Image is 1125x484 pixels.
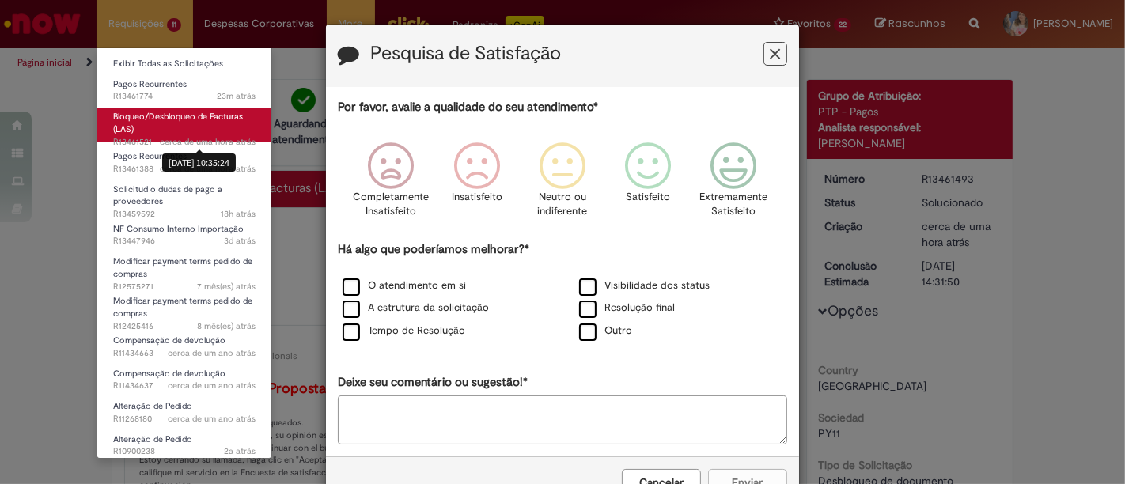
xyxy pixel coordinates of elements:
[354,190,430,219] p: Completamente Insatisfeito
[113,111,243,135] span: Bloqueo/Desbloqueo de Facturas (LAS)
[113,433,192,445] span: Alteração de Pedido
[162,153,236,172] div: [DATE] 10:35:24
[437,130,517,239] div: Insatisfeito
[217,90,256,102] span: 23m atrás
[97,181,271,215] a: Aberto R13459592 : Solicitud o dudas de pago a proveedores
[338,241,787,343] div: Há algo que poderíamos melhorar?*
[699,190,767,219] p: Extremamente Satisfeito
[168,413,256,425] time: 19/03/2024 10:53:44
[579,323,632,338] label: Outro
[197,320,256,332] span: 8 mês(es) atrás
[338,99,598,115] label: Por favor, avalie a qualidade do seu atendimento*
[113,347,256,360] span: R11434663
[113,150,187,162] span: Pagos Recurrentes
[168,347,256,359] time: 29/04/2024 12:00:49
[217,90,256,102] time: 29/08/2025 11:14:02
[113,136,256,149] span: R13461521
[168,347,256,359] span: cerca de um ano atrás
[452,190,502,205] p: Insatisfeito
[168,380,256,391] time: 29/04/2024 11:57:30
[160,136,256,148] span: cerca de uma hora atrás
[113,183,222,208] span: Solicitud o dudas de pago a proveedores
[113,235,256,248] span: R13447946
[97,221,271,250] a: Aberto R13447946 : NF Consumo Interno Importação
[221,208,256,220] span: 18h atrás
[343,323,465,338] label: Tempo de Resolução
[338,374,528,391] label: Deixe seu comentário ou sugestão!*
[97,253,271,287] a: Aberto R12575271 : Modificar payment terms pedido de compras
[113,90,256,103] span: R13461774
[97,293,271,327] a: Aberto R12425416 : Modificar payment terms pedido de compras
[97,47,272,459] ul: Requisições
[224,445,256,457] time: 27/12/2023 10:34:54
[197,320,256,332] time: 17/12/2024 13:54:14
[370,43,561,64] label: Pesquisa de Satisfação
[534,190,591,219] p: Neutro ou indiferente
[343,278,466,293] label: O atendimento em si
[197,281,256,293] time: 27/01/2025 11:17:44
[97,148,271,177] a: Aberto R13461388 : Pagos Recurrentes
[113,335,225,346] span: Compensação de devolução
[97,55,271,73] a: Exibir Todas as Solicitações
[113,78,187,90] span: Pagos Recurrentes
[343,301,489,316] label: A estrutura da solicitação
[97,76,271,105] a: Aberto R13461774 : Pagos Recurrentes
[197,281,256,293] span: 7 mês(es) atrás
[113,368,225,380] span: Compensação de devolução
[224,235,256,247] time: 26/08/2025 11:47:45
[113,320,256,333] span: R12425416
[97,332,271,361] a: Aberto R11434663 : Compensação de devolução
[224,445,256,457] span: 2a atrás
[97,365,271,395] a: Aberto R11434637 : Compensação de devolução
[350,130,431,239] div: Completamente Insatisfeito
[113,445,256,458] span: R10900238
[113,400,192,412] span: Alteração de Pedido
[160,163,256,175] span: cerca de uma hora atrás
[168,413,256,425] span: cerca de um ano atrás
[522,130,603,239] div: Neutro ou indiferente
[113,413,256,425] span: R11268180
[113,208,256,221] span: R13459592
[113,223,244,235] span: NF Consumo Interno Importação
[626,190,670,205] p: Satisfeito
[113,281,256,293] span: R12575271
[97,108,271,142] a: Aberto R13461521 : Bloqueo/Desbloqueo de Facturas (LAS)
[113,295,252,320] span: Modificar payment terms pedido de compras
[97,431,271,460] a: Aberto R10900238 : Alteração de Pedido
[97,398,271,427] a: Aberto R11268180 : Alteração de Pedido
[160,163,256,175] time: 29/08/2025 10:12:49
[579,278,710,293] label: Visibilidade dos status
[113,255,252,280] span: Modificar payment terms pedido de compras
[221,208,256,220] time: 28/08/2025 17:33:07
[113,380,256,392] span: R11434637
[168,380,256,391] span: cerca de um ano atrás
[113,163,256,176] span: R13461388
[693,130,774,239] div: Extremamente Satisfeito
[608,130,688,239] div: Satisfeito
[224,235,256,247] span: 3d atrás
[579,301,675,316] label: Resolução final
